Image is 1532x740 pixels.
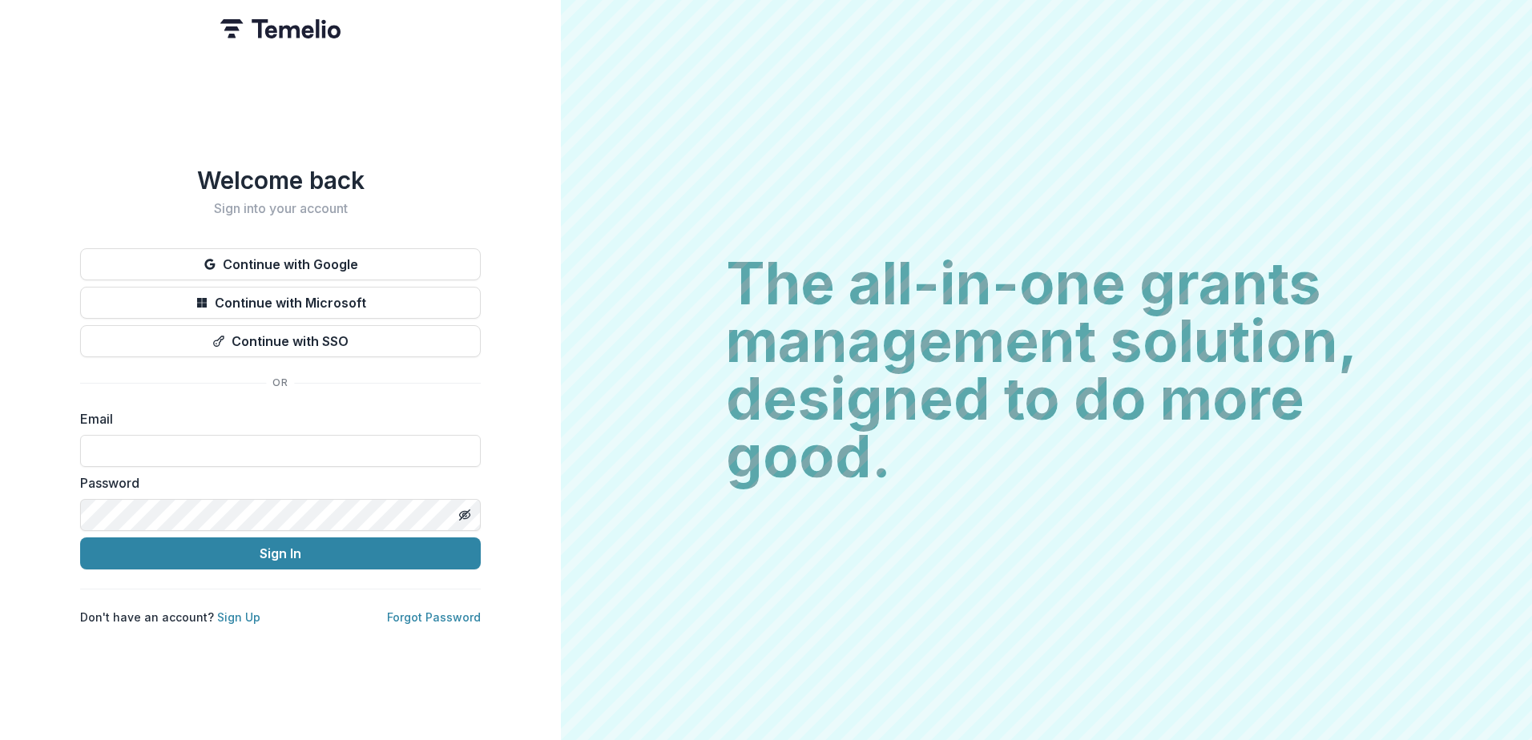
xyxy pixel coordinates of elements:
p: Don't have an account? [80,609,260,625]
button: Sign In [80,537,481,569]
label: Email [80,409,471,428]
button: Continue with Google [80,248,481,280]
h1: Welcome back [80,166,481,195]
button: Continue with Microsoft [80,287,481,319]
h2: Sign into your account [80,201,481,216]
a: Forgot Password [387,610,481,624]
button: Continue with SSO [80,325,481,357]
button: Toggle password visibility [452,502,478,528]
img: Temelio [220,19,341,38]
a: Sign Up [217,610,260,624]
label: Password [80,473,471,493]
